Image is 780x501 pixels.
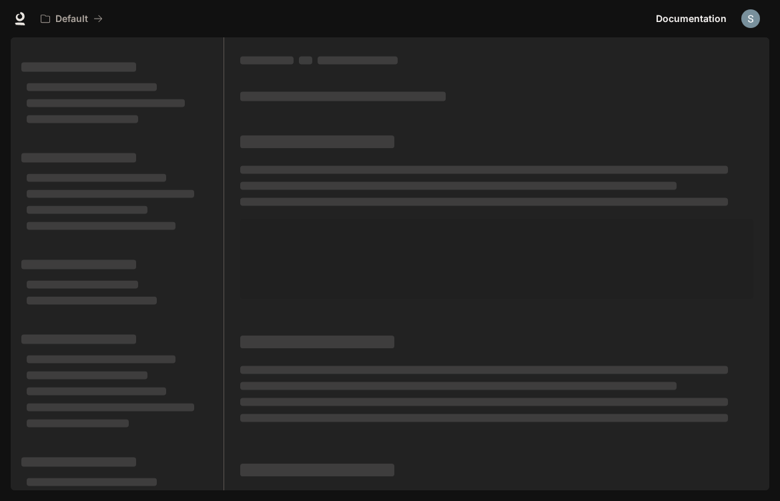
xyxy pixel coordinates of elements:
a: Documentation [651,5,732,32]
button: All workspaces [35,5,109,32]
p: Default [55,13,88,25]
button: User avatar [737,5,764,32]
img: User avatar [741,9,760,28]
span: Documentation [656,11,727,27]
